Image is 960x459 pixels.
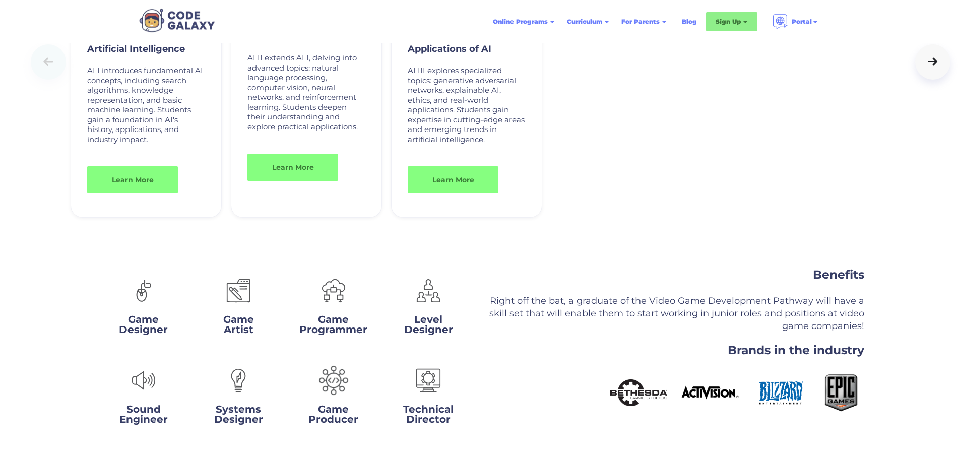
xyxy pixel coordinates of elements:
[386,314,471,335] h2: Level Designer
[196,314,281,335] h2: Game Artist
[766,10,825,33] div: Portal
[716,17,741,27] div: Sign Up
[291,314,376,335] h2: Game Programmer
[408,65,526,144] p: AI III explores specialized topics: generative adversarial networks, explainable AI, ethics, and ...
[386,404,471,424] h2: Technical Director
[567,17,602,27] div: Curriculum
[247,53,365,132] p: AI II extends AI I, delving into advanced topics: natural language processing, computer vision, n...
[291,404,376,424] h2: Game Producer
[87,166,178,193] a: Learn More
[487,13,561,31] div: Online Programs
[676,13,703,31] a: Blog
[706,12,757,31] div: Sign Up
[484,343,864,358] h2: Brands in the industry
[101,314,186,335] h3: Game Designer
[615,13,673,31] div: For Parents
[792,17,812,27] div: Portal
[196,404,281,424] h2: Systems Designer
[621,17,660,27] div: For Parents
[247,154,338,181] a: Learn More
[484,295,864,333] p: Right off the bat, a graduate of the Video Game Development Pathway will have a skill set that wi...
[484,267,864,283] h2: Benefits
[408,166,498,193] a: Learn More
[101,404,186,424] h2: Sound Engineer
[561,13,615,31] div: Curriculum
[87,65,205,144] p: AI I introduces fundamental AI concepts, including search algorithms, knowledge representation, a...
[493,17,548,27] div: Online Programs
